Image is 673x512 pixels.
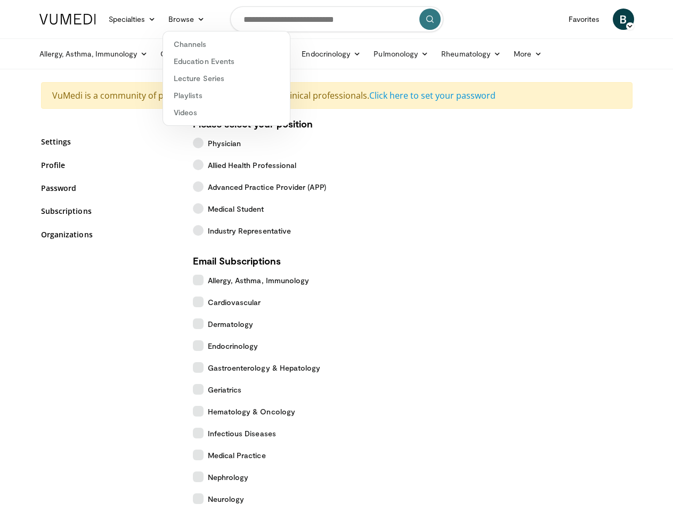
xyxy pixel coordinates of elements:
span: Neurology [208,493,245,505]
a: Organizations [41,229,177,240]
a: Password [41,182,177,194]
span: Allied Health Professional [208,159,297,171]
span: Endocrinology [208,340,258,351]
span: Advanced Practice Provider (APP) [208,181,326,193]
a: Cardiovascular [154,43,228,65]
div: Browse [163,31,290,126]
a: Profile [41,159,177,171]
span: Medical Practice [208,450,266,461]
input: Search topics, interventions [230,6,443,32]
span: Medical Student [208,203,264,214]
a: Allergy, Asthma, Immunology [33,43,155,65]
span: Hematology & Oncology [208,406,295,417]
a: Favorites [562,9,606,30]
span: Dermatology [208,318,254,330]
a: Specialties [102,9,163,30]
span: Infectious Diseases [208,428,276,439]
a: Browse [162,9,211,30]
a: Pulmonology [367,43,435,65]
strong: Email Subscriptions [193,255,281,267]
span: Geriatrics [208,384,242,395]
span: Industry Representative [208,225,291,236]
a: Playlists [163,87,290,104]
span: Physician [208,138,241,149]
a: Subscriptions [41,205,177,217]
a: Click here to set your password [369,90,496,101]
span: Gastroenterology & Hepatology [208,362,321,373]
a: Settings [41,136,177,147]
a: Endocrinology [295,43,367,65]
a: B [613,9,634,30]
span: Nephrology [208,471,249,483]
a: Lecture Series [163,70,290,87]
span: Allergy, Asthma, Immunology [208,275,310,286]
div: VuMedi is a community of physicians, dentists, and other clinical professionals. [41,82,633,109]
a: Rheumatology [435,43,507,65]
img: VuMedi Logo [39,14,96,25]
a: More [507,43,548,65]
a: Education Events [163,53,290,70]
span: Cardiovascular [208,297,261,308]
a: Videos [163,104,290,121]
a: Channels [163,36,290,53]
